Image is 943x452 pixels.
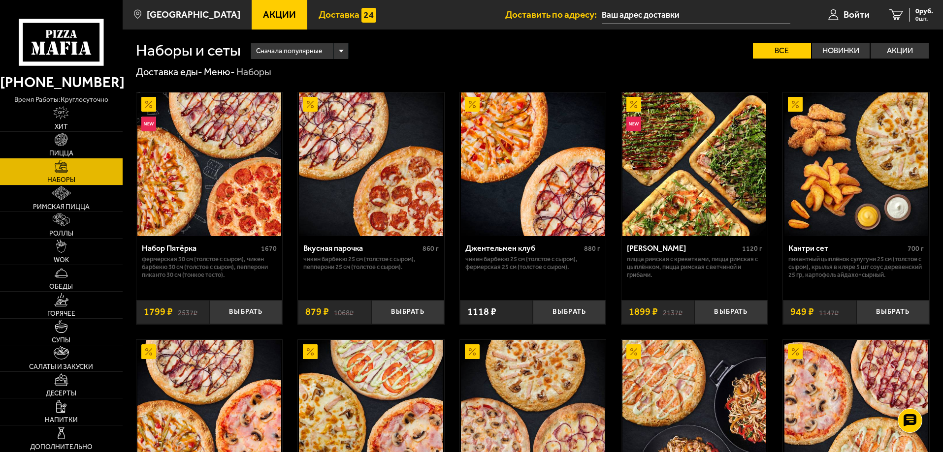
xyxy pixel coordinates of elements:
[144,307,173,317] span: 1799 ₽
[908,244,924,253] span: 700 г
[141,344,156,359] img: Акционный
[423,244,439,253] span: 860 г
[49,150,73,157] span: Пицца
[465,97,480,112] img: Акционный
[602,6,790,24] input: Ваш адрес доставки
[209,300,282,324] button: Выбрать
[142,243,259,253] div: Набор Пятёрка
[465,243,582,253] div: Джентельмен клуб
[663,307,683,317] s: 2137 ₽
[465,255,601,271] p: Чикен Барбекю 25 см (толстое с сыром), Фермерская 25 см (толстое с сыром).
[236,66,271,79] div: Наборы
[141,97,156,112] img: Акционный
[30,444,93,451] span: Дополнительно
[584,244,600,253] span: 880 г
[915,8,933,15] span: 0 руб.
[784,92,928,236] img: Кантри сет
[299,92,443,236] img: Вкусная парочка
[136,66,202,78] a: Доставка еды-
[371,300,444,324] button: Выбрать
[147,10,240,19] span: [GEOGRAPHIC_DATA]
[788,97,803,112] img: Акционный
[334,307,354,317] s: 1068 ₽
[52,337,70,344] span: Супы
[627,243,740,253] div: [PERSON_NAME]
[533,300,606,324] button: Выбрать
[844,10,870,19] span: Войти
[303,344,318,359] img: Акционный
[137,92,281,236] img: Набор Пятёрка
[627,255,762,279] p: Пицца Римская с креветками, Пицца Римская с цыплёнком, Пицца Римская с ветчиной и грибами.
[871,43,929,59] label: Акции
[460,92,606,236] a: АкционныйДжентельмен клуб
[461,92,605,236] img: Джентельмен клуб
[915,16,933,22] span: 0 шт.
[142,255,277,279] p: Фермерская 30 см (толстое с сыром), Чикен Барбекю 30 см (толстое с сыром), Пепперони Пиканто 30 с...
[505,10,602,19] span: Доставить по адресу:
[856,300,929,324] button: Выбрать
[788,344,803,359] img: Акционный
[361,8,376,23] img: 15daf4d41897b9f0e9f617042186c801.svg
[55,123,68,130] span: Хит
[694,300,767,324] button: Выбрать
[303,243,420,253] div: Вкусная парочка
[263,10,296,19] span: Акции
[45,417,78,423] span: Напитки
[467,307,496,317] span: 1118 ₽
[305,307,329,317] span: 879 ₽
[788,243,905,253] div: Кантри сет
[136,43,241,59] h1: Наборы и сеты
[742,244,762,253] span: 1120 г
[783,92,929,236] a: АкционныйКантри сет
[47,310,75,317] span: Горячее
[54,257,69,264] span: WOK
[788,255,924,279] p: Пикантный цыплёнок сулугуни 25 см (толстое с сыром), крылья в кляре 5 шт соус деревенский 25 гр, ...
[178,307,197,317] s: 2537 ₽
[319,10,359,19] span: Доставка
[790,307,814,317] span: 949 ₽
[626,97,641,112] img: Акционный
[141,117,156,131] img: Новинка
[621,92,768,236] a: АкционныйНовинкаМама Миа
[812,43,870,59] label: Новинки
[49,230,73,237] span: Роллы
[136,92,283,236] a: АкционныйНовинкаНабор Пятёрка
[465,344,480,359] img: Акционный
[29,363,93,370] span: Салаты и закуски
[626,117,641,131] img: Новинка
[33,204,90,211] span: Римская пицца
[46,390,76,397] span: Десерты
[261,244,277,253] span: 1670
[819,307,839,317] s: 1147 ₽
[303,97,318,112] img: Акционный
[626,344,641,359] img: Акционный
[256,42,322,60] span: Сначала популярные
[49,283,73,290] span: Обеды
[622,92,766,236] img: Мама Миа
[298,92,444,236] a: АкционныйВкусная парочка
[629,307,658,317] span: 1899 ₽
[204,66,235,78] a: Меню-
[303,255,439,271] p: Чикен Барбекю 25 см (толстое с сыром), Пепперони 25 см (толстое с сыром).
[47,177,75,183] span: Наборы
[753,43,811,59] label: Все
